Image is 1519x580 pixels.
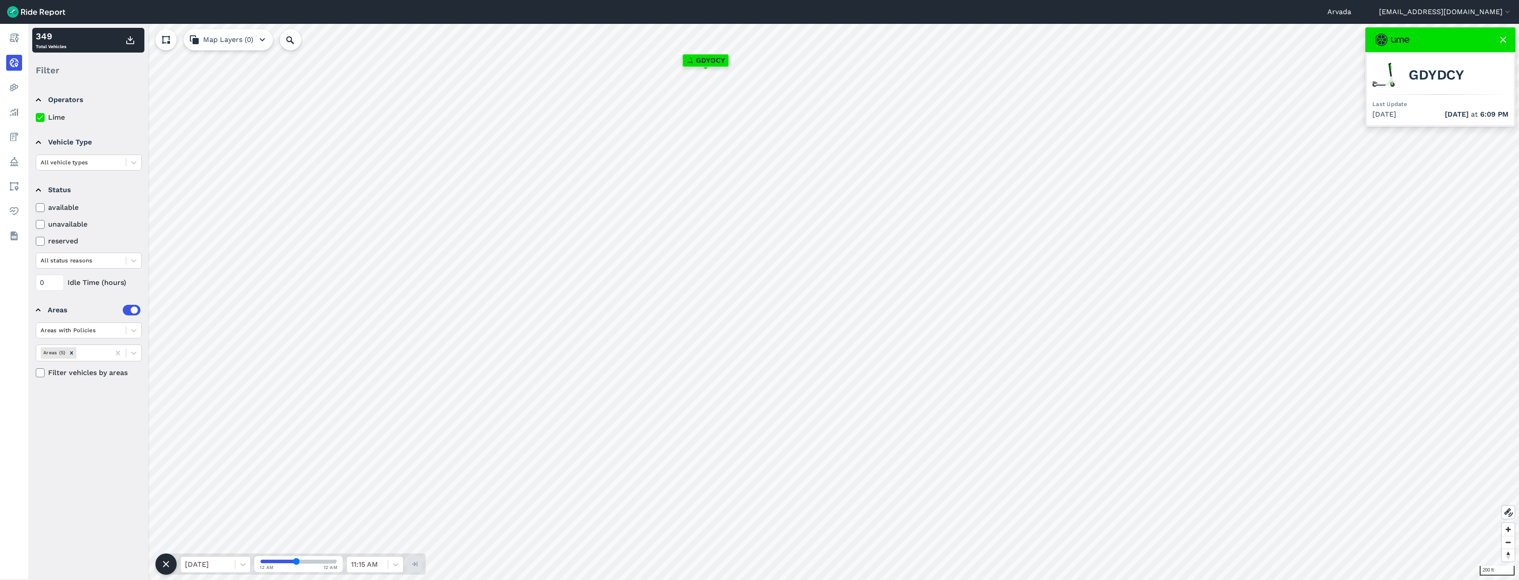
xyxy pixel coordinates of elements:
[36,30,66,51] div: Total Vehicles
[28,24,1519,580] canvas: Map
[1502,549,1515,561] button: Reset bearing to north
[1375,34,1409,46] img: Lime
[1372,63,1396,87] img: Lime scooter
[67,347,76,358] div: Remove Areas (5)
[1445,110,1469,118] span: [DATE]
[48,305,140,315] div: Areas
[1372,101,1407,107] span: Last Update
[36,219,142,230] label: unavailable
[1502,523,1515,536] button: Zoom in
[36,87,140,112] summary: Operators
[1327,7,1351,17] a: Arvada
[36,130,140,155] summary: Vehicle Type
[1445,109,1508,120] span: at
[6,80,22,95] a: Heatmaps
[184,29,273,50] button: Map Layers (0)
[1480,566,1515,576] div: 200 ft
[1502,536,1515,549] button: Zoom out
[36,202,142,213] label: available
[280,29,315,50] input: Search Location or Vehicles
[36,30,66,43] div: 349
[7,6,65,18] img: Ride Report
[6,104,22,120] a: Analyze
[260,564,274,571] span: 12 AM
[36,112,142,123] label: Lime
[324,564,338,571] span: 12 AM
[6,178,22,194] a: Areas
[36,298,140,322] summary: Areas
[6,228,22,244] a: Datasets
[36,275,142,291] div: Idle Time (hours)
[36,178,140,202] summary: Status
[6,154,22,170] a: Policy
[41,347,67,358] div: Areas (5)
[6,129,22,145] a: Fees
[696,55,725,66] span: GDYDCY
[32,57,144,84] div: Filter
[36,368,142,378] label: Filter vehicles by areas
[1480,110,1508,118] span: 6:09 PM
[1409,70,1464,80] span: GDYDCY
[1379,7,1512,17] button: [EMAIL_ADDRESS][DOMAIN_NAME]
[6,203,22,219] a: Health
[1372,109,1508,120] div: [DATE]
[6,30,22,46] a: Report
[6,55,22,71] a: Realtime
[36,236,142,246] label: reserved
